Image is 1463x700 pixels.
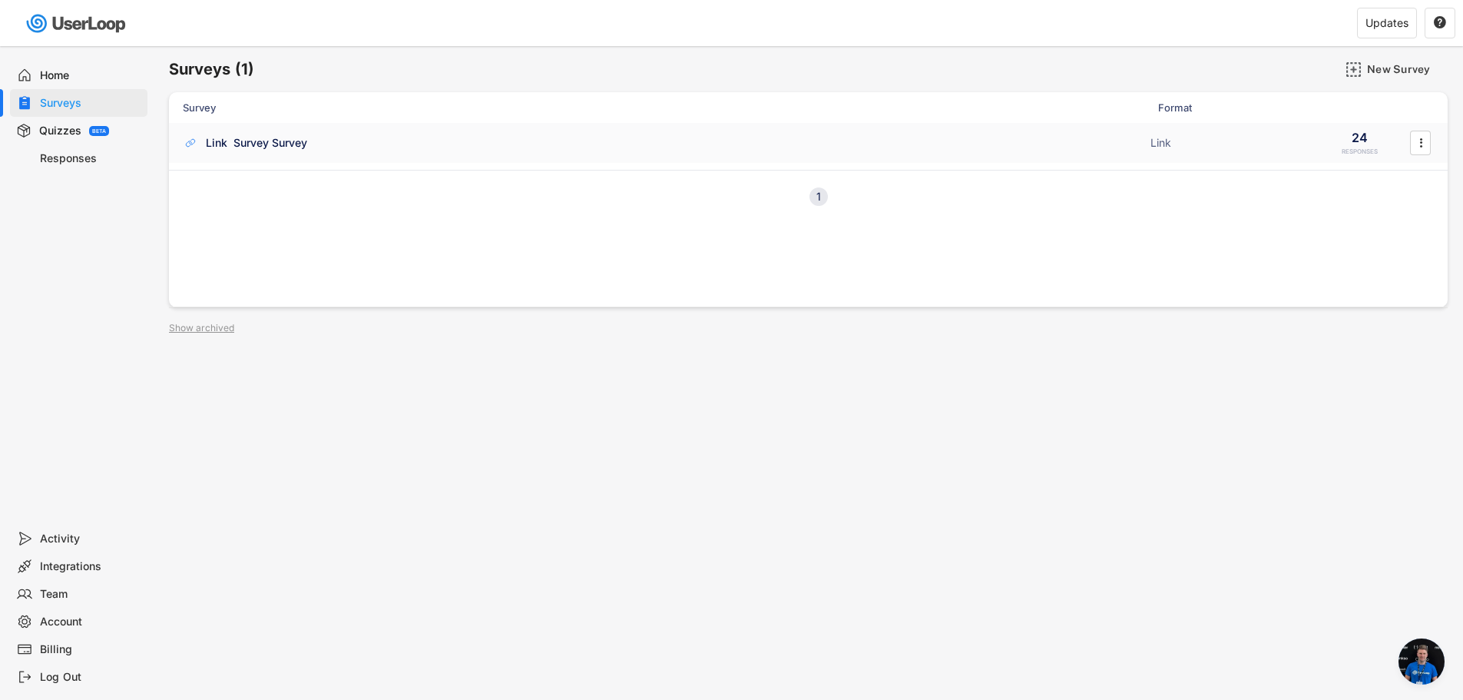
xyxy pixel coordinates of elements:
div: Show archived [169,323,234,333]
div: Home [40,68,141,83]
div: New Survey [1367,62,1444,76]
text:  [1434,15,1446,29]
div: Log Out [40,670,141,685]
div: Link Survey Survey [206,135,307,151]
div: RESPONSES [1342,148,1378,156]
div: Link [1150,135,1304,151]
div: 1 [809,191,828,202]
button:  [1433,16,1447,30]
div: Open chat [1398,639,1445,685]
h6: Surveys (1) [169,59,254,80]
div: Surveys [40,96,141,111]
div: Format [1158,101,1312,114]
div: Survey [183,101,1149,114]
button:  [1413,131,1428,154]
div: Responses [40,151,141,166]
div: Team [40,587,141,602]
div: Quizzes [39,124,81,138]
div: Integrations [40,559,141,574]
div: Billing [40,642,141,657]
img: AddMajor.svg [1345,61,1362,78]
div: BETA [92,128,106,134]
div: Updates [1365,18,1408,28]
div: Account [40,615,141,629]
text:  [1419,134,1422,151]
img: userloop-logo-01.svg [23,8,131,39]
div: Activity [40,532,141,546]
div: 24 [1352,129,1368,146]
